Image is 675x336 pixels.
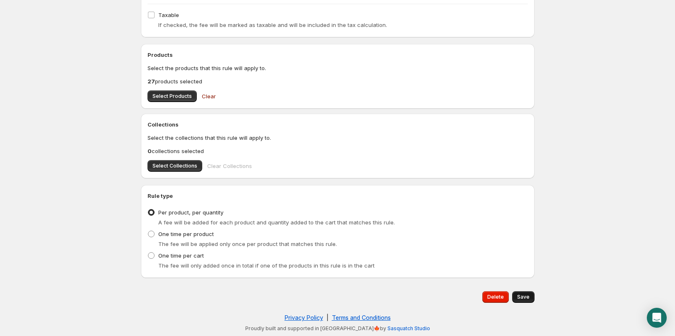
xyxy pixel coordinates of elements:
button: Clear [197,88,221,105]
div: Open Intercom Messenger [647,308,667,328]
span: If checked, the fee will be marked as taxable and will be included in the tax calculation. [158,22,387,28]
p: Select the collections that this rule will apply to. [148,134,528,142]
h2: Rule type [148,192,528,200]
span: One time per product [158,231,214,237]
h2: Products [148,51,528,59]
a: Privacy Policy [285,314,323,321]
span: The fee will only added once in total if one of the products in this rule is in the cart [158,262,375,269]
h2: Collections [148,120,528,129]
span: Save [517,294,530,300]
b: 27 [148,78,155,85]
a: Sasquatch Studio [387,325,430,331]
p: collections selected [148,147,528,155]
b: 0 [148,148,152,154]
span: Delete [487,294,504,300]
span: One time per cart [158,252,204,259]
p: Proudly built and supported in [GEOGRAPHIC_DATA]🍁by [145,325,530,332]
span: The fee will be applied only once per product that matches this rule. [158,241,337,247]
button: Delete [482,291,509,303]
span: A fee will be added for each product and quantity added to the cart that matches this rule. [158,219,395,226]
span: | [327,314,329,321]
span: Taxable [158,12,179,18]
a: Terms and Conditions [332,314,391,321]
button: Save [512,291,535,303]
span: Select Collections [152,163,197,169]
p: Select the products that this rule will apply to. [148,64,528,72]
button: Select Products [148,90,197,102]
p: products selected [148,77,528,85]
button: Select Collections [148,160,202,172]
span: Per product, per quantity [158,209,223,216]
span: Select Products [152,93,192,100]
span: Clear [202,92,216,100]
